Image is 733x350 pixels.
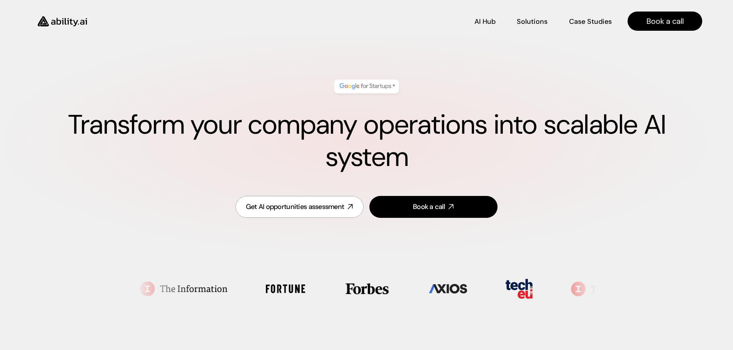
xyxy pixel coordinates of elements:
div: Get AI opportunities assessment [246,202,344,212]
a: Book a call [369,196,498,218]
p: Case Studies [569,17,612,27]
p: Solutions [517,17,548,27]
h1: Transform your company operations into scalable AI system [31,109,702,173]
a: Case Studies [569,15,612,28]
a: AI Hub [474,15,496,28]
p: Book a call [646,16,684,27]
p: AI Hub [474,17,496,27]
nav: Main navigation [98,12,702,31]
a: Solutions [517,15,548,28]
div: Book a call [413,202,445,212]
a: Book a call [628,12,702,31]
a: Get AI opportunities assessment [235,196,364,218]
